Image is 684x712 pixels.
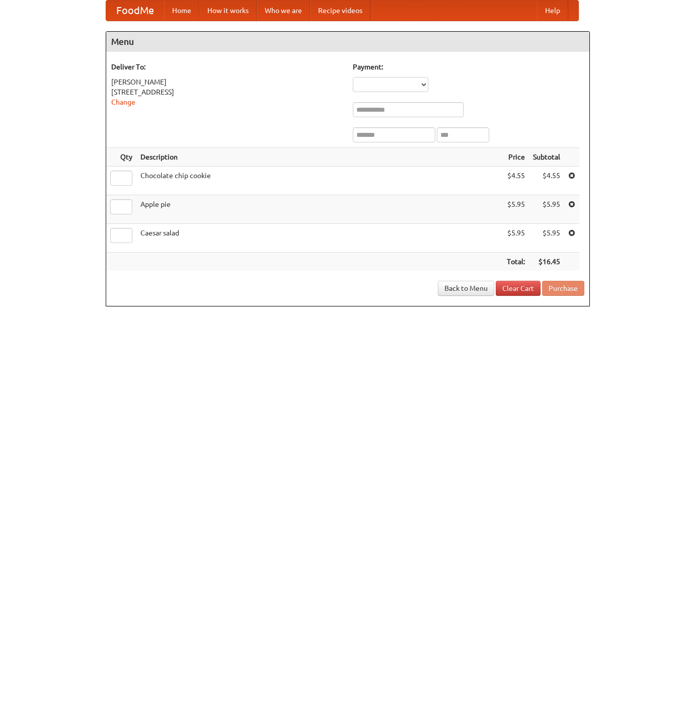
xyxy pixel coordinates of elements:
[353,62,584,72] h5: Payment:
[199,1,257,21] a: How it works
[503,224,529,253] td: $5.95
[111,87,343,97] div: [STREET_ADDRESS]
[529,195,564,224] td: $5.95
[136,195,503,224] td: Apple pie
[438,281,494,296] a: Back to Menu
[111,62,343,72] h5: Deliver To:
[503,148,529,167] th: Price
[529,253,564,271] th: $16.45
[106,1,164,21] a: FoodMe
[503,167,529,195] td: $4.55
[529,167,564,195] td: $4.55
[136,167,503,195] td: Chocolate chip cookie
[496,281,541,296] a: Clear Cart
[542,281,584,296] button: Purchase
[503,253,529,271] th: Total:
[529,224,564,253] td: $5.95
[106,32,589,52] h4: Menu
[111,98,135,106] a: Change
[111,77,343,87] div: [PERSON_NAME]
[106,148,136,167] th: Qty
[164,1,199,21] a: Home
[529,148,564,167] th: Subtotal
[310,1,370,21] a: Recipe videos
[503,195,529,224] td: $5.95
[136,148,503,167] th: Description
[537,1,568,21] a: Help
[257,1,310,21] a: Who we are
[136,224,503,253] td: Caesar salad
